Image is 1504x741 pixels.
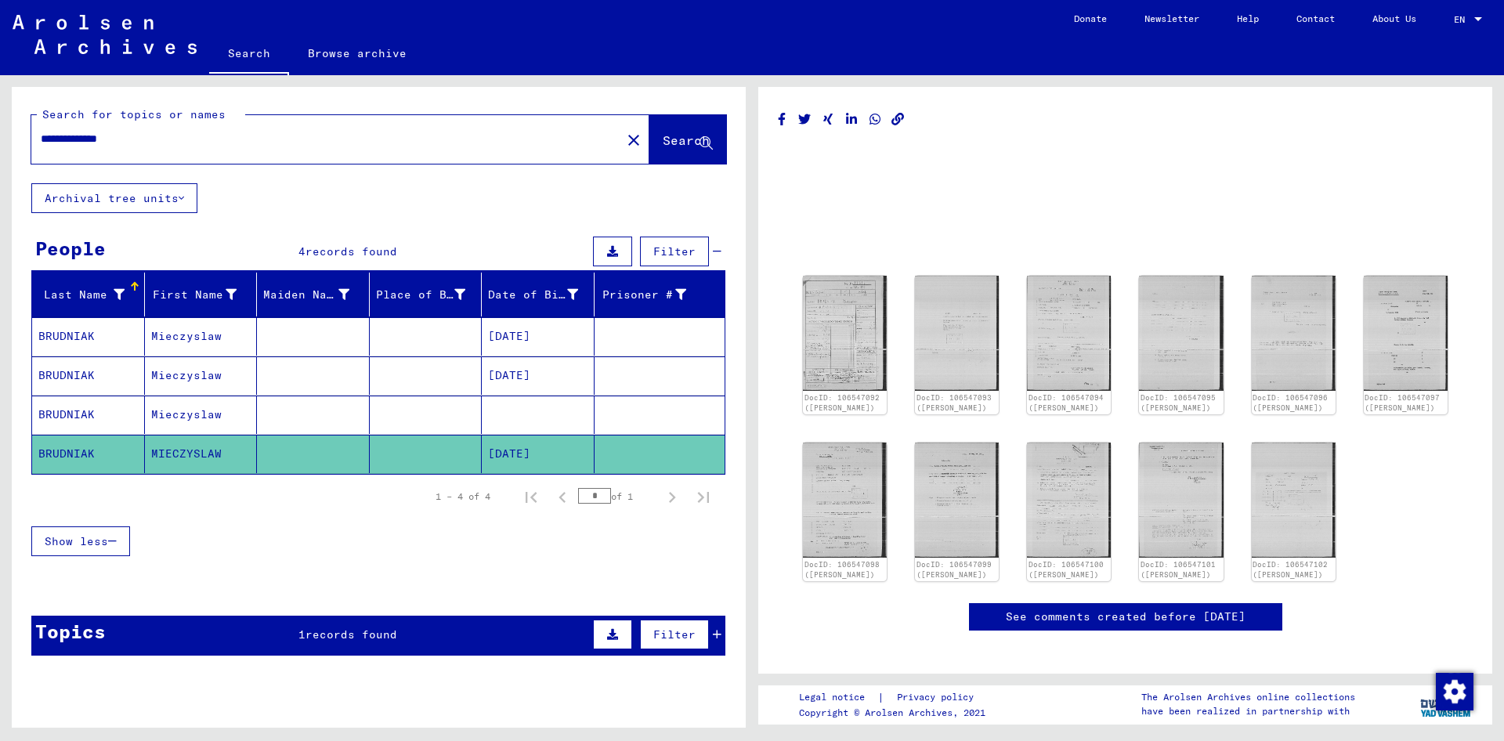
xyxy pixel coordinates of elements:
span: Search [663,132,710,148]
mat-cell: Mieczyslaw [145,396,258,434]
img: 001.jpg [803,276,887,391]
img: 001.jpg [1364,276,1448,391]
span: records found [305,244,397,258]
mat-label: Search for topics or names [42,107,226,121]
span: Filter [653,627,696,642]
a: DocID: 106547097 ([PERSON_NAME]) [1365,393,1440,413]
span: 4 [298,244,305,258]
div: Last Name [38,287,125,303]
span: records found [305,627,397,642]
mat-cell: BRUDNIAK [32,396,145,434]
img: 001.jpg [1027,443,1111,558]
div: People [35,234,106,262]
button: Share on LinkedIn [844,110,860,129]
mat-header-cell: Place of Birth [370,273,483,316]
p: The Arolsen Archives online collections [1141,690,1355,704]
div: Date of Birth [488,287,578,303]
a: Privacy policy [884,689,992,706]
a: DocID: 106547092 ([PERSON_NAME]) [804,393,880,413]
a: DocID: 106547098 ([PERSON_NAME]) [804,560,880,580]
img: 001.jpg [1252,276,1336,391]
div: Maiden Name [263,287,349,303]
div: 1 – 4 of 4 [436,490,490,504]
button: Filter [640,620,709,649]
a: DocID: 106547094 ([PERSON_NAME]) [1029,393,1104,413]
img: 001.jpg [915,276,999,391]
a: DocID: 106547099 ([PERSON_NAME]) [916,560,992,580]
button: Next page [656,481,688,512]
button: Share on WhatsApp [867,110,884,129]
mat-cell: Mieczyslaw [145,356,258,395]
mat-header-cell: Date of Birth [482,273,595,316]
img: 001.jpg [803,443,887,558]
img: 001.jpg [915,443,999,558]
img: yv_logo.png [1417,685,1476,724]
span: EN [1454,14,1471,25]
div: Last Name [38,282,144,307]
img: Arolsen_neg.svg [13,15,197,54]
mat-cell: [DATE] [482,317,595,356]
div: of 1 [578,489,656,504]
div: Maiden Name [263,282,369,307]
img: Change consent [1436,673,1473,710]
a: DocID: 106547102 ([PERSON_NAME]) [1253,560,1328,580]
button: Share on Twitter [797,110,813,129]
mat-cell: MIECZYSLAW [145,435,258,473]
mat-header-cell: Maiden Name [257,273,370,316]
mat-cell: BRUDNIAK [32,435,145,473]
button: Copy link [890,110,906,129]
a: See comments created before [DATE] [1006,609,1245,625]
mat-cell: [DATE] [482,435,595,473]
button: Archival tree units [31,183,197,213]
a: Legal notice [799,689,877,706]
img: 001.jpg [1139,443,1223,558]
div: Prisoner # [601,282,707,307]
div: First Name [151,282,257,307]
button: Share on Xing [820,110,837,129]
div: Prisoner # [601,287,687,303]
img: 001.jpg [1139,276,1223,391]
mat-header-cell: First Name [145,273,258,316]
img: 001.jpg [1252,443,1336,558]
a: Browse archive [289,34,425,72]
div: Place of Birth [376,287,466,303]
p: have been realized in partnership with [1141,704,1355,718]
a: DocID: 106547100 ([PERSON_NAME]) [1029,560,1104,580]
p: Copyright © Arolsen Archives, 2021 [799,706,992,720]
div: Date of Birth [488,282,598,307]
span: Filter [653,244,696,258]
a: DocID: 106547093 ([PERSON_NAME]) [916,393,992,413]
img: 001.jpg [1027,276,1111,391]
button: Share on Facebook [774,110,790,129]
mat-cell: [DATE] [482,356,595,395]
div: Topics [35,617,106,645]
div: | [799,689,992,706]
mat-header-cell: Prisoner # [595,273,725,316]
span: 1 [298,627,305,642]
button: Search [649,115,726,164]
a: DocID: 106547096 ([PERSON_NAME]) [1253,393,1328,413]
button: Previous page [547,481,578,512]
button: Clear [618,124,649,155]
mat-header-cell: Last Name [32,273,145,316]
mat-cell: Mieczyslaw [145,317,258,356]
span: Show less [45,534,108,548]
mat-cell: BRUDNIAK [32,356,145,395]
mat-icon: close [624,131,643,150]
a: DocID: 106547095 ([PERSON_NAME]) [1141,393,1216,413]
button: Last page [688,481,719,512]
a: DocID: 106547101 ([PERSON_NAME]) [1141,560,1216,580]
div: Place of Birth [376,282,486,307]
mat-cell: BRUDNIAK [32,317,145,356]
button: Show less [31,526,130,556]
a: Search [209,34,289,75]
div: First Name [151,287,237,303]
button: First page [515,481,547,512]
button: Filter [640,237,709,266]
